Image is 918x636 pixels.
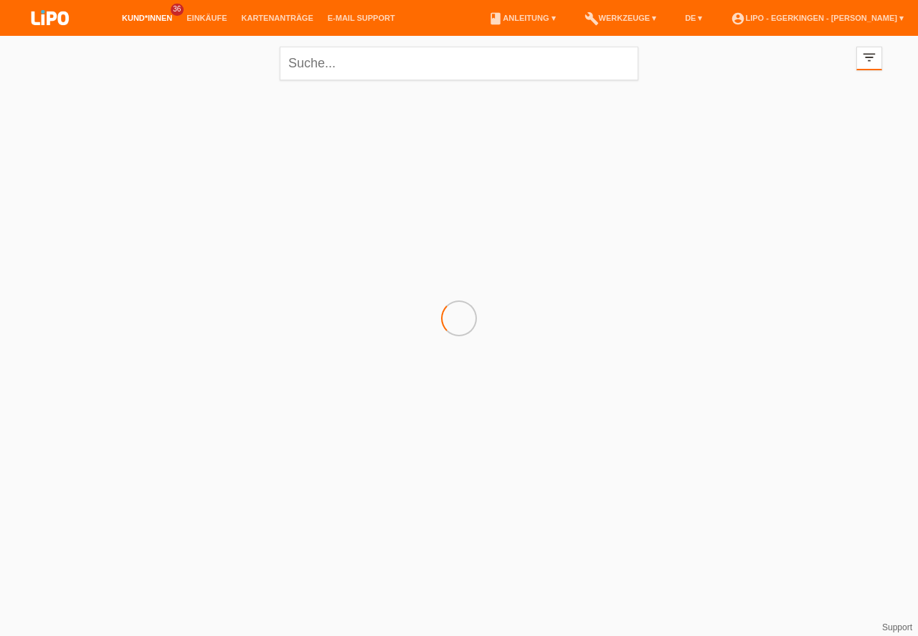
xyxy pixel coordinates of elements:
i: build [585,11,599,26]
i: account_circle [731,11,745,26]
span: 36 [171,4,184,16]
a: Kartenanträge [235,14,321,22]
a: bookAnleitung ▾ [481,14,562,22]
i: filter_list [861,49,877,65]
a: buildWerkzeuge ▾ [577,14,664,22]
a: Kund*innen [115,14,179,22]
a: Einkäufe [179,14,234,22]
a: Support [882,622,912,632]
i: book [488,11,503,26]
a: account_circleLIPO - Egerkingen - [PERSON_NAME] ▾ [724,14,911,22]
a: DE ▾ [678,14,709,22]
a: E-Mail Support [321,14,402,22]
input: Suche... [280,47,638,80]
a: LIPO pay [14,29,86,40]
